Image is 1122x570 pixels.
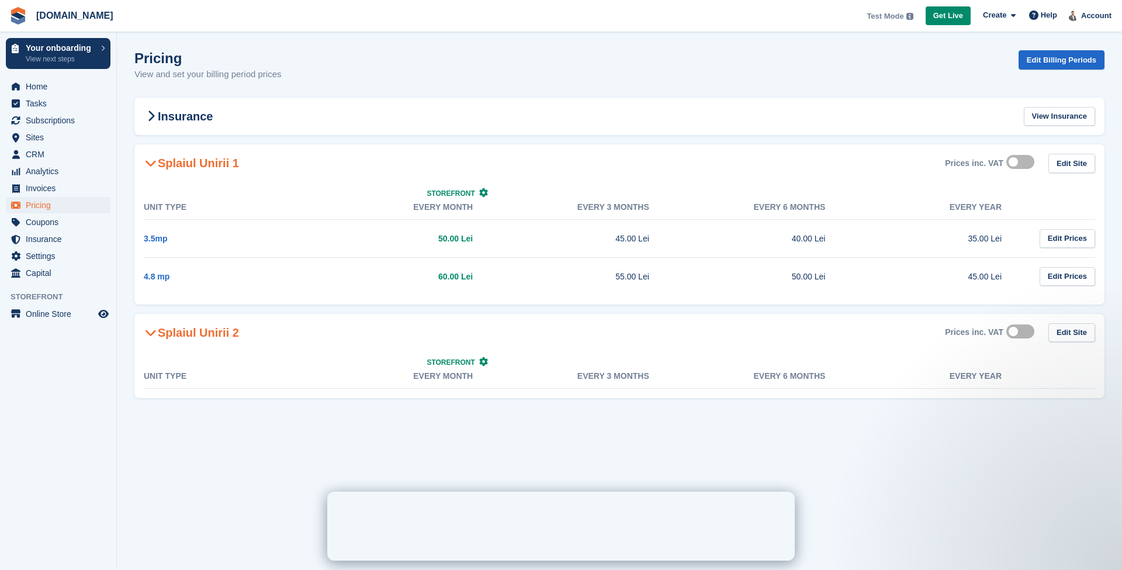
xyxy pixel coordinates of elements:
span: Invoices [26,180,96,196]
a: menu [6,163,110,179]
a: Your onboarding View next steps [6,38,110,69]
p: View next steps [26,54,95,64]
span: Coupons [26,214,96,230]
img: Ionut Grigorescu [1068,9,1079,21]
a: Edit Prices [1040,229,1095,248]
a: menu [6,248,110,264]
td: 45.00 Lei [849,257,1025,295]
a: Storefront [427,358,488,367]
iframe: Intercom live chat banner [327,492,795,561]
span: Online Store [26,306,96,322]
span: Tasks [26,95,96,112]
a: menu [6,180,110,196]
span: CRM [26,146,96,163]
td: 50.00 Lei [673,257,849,295]
th: Every 6 months [673,364,849,389]
span: Insurance [26,231,96,247]
td: 55.00 Lei [496,257,673,295]
a: menu [6,306,110,322]
span: Test Mode [867,11,903,22]
th: Unit Type [144,195,320,220]
a: menu [6,197,110,213]
span: Storefront [427,358,475,367]
a: Preview store [96,307,110,321]
a: [DOMAIN_NAME] [32,6,118,25]
span: Settings [26,248,96,264]
th: Every 6 months [673,195,849,220]
p: Your onboarding [26,44,95,52]
div: Prices inc. VAT [945,158,1003,168]
th: Every month [320,195,497,220]
div: Prices inc. VAT [945,327,1003,337]
th: Every year [849,364,1025,389]
span: Home [26,78,96,95]
p: View and set your billing period prices [134,68,282,81]
th: Every month [320,364,497,389]
td: 40.00 Lei [673,219,849,257]
span: Get Live [933,10,963,22]
td: 35.00 Lei [849,219,1025,257]
span: Subscriptions [26,112,96,129]
a: menu [6,129,110,146]
h2: Insurance [144,109,213,123]
a: 4.8 mp [144,272,169,281]
span: Capital [26,265,96,281]
th: Unit Type [144,364,320,389]
span: Analytics [26,163,96,179]
a: Edit Prices [1040,267,1095,286]
span: Pricing [26,197,96,213]
img: icon-info-grey-7440780725fd019a000dd9b08b2336e03edf1995a4989e88bcd33f0948082b44.svg [906,13,913,20]
a: Get Live [926,6,971,26]
h2: Splaiul Unirii 2 [144,326,239,340]
a: menu [6,112,110,129]
a: menu [6,95,110,112]
span: Account [1081,10,1111,22]
a: menu [6,214,110,230]
th: Every 3 months [496,195,673,220]
a: Edit Site [1048,323,1095,343]
a: menu [6,231,110,247]
a: Storefront [427,189,488,198]
td: 45.00 Lei [496,219,673,257]
img: stora-icon-8386f47178a22dfd0bd8f6a31ec36ba5ce8667c1dd55bd0f319d3a0aa187defe.svg [9,7,27,25]
a: menu [6,146,110,163]
a: menu [6,265,110,281]
span: Create [983,9,1006,21]
span: Sites [26,129,96,146]
span: Storefront [11,291,116,303]
span: Help [1041,9,1057,21]
h1: Pricing [134,50,282,66]
span: Storefront [427,189,475,198]
td: 60.00 Lei [320,257,497,295]
a: Edit Billing Periods [1019,50,1104,70]
th: Every 3 months [496,364,673,389]
th: Every year [849,195,1025,220]
a: Edit Site [1048,154,1095,173]
h2: Splaiul Unirii 1 [144,156,239,170]
a: View Insurance [1024,107,1095,126]
a: menu [6,78,110,95]
td: 50.00 Lei [320,219,497,257]
a: 3.5mp [144,234,167,243]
